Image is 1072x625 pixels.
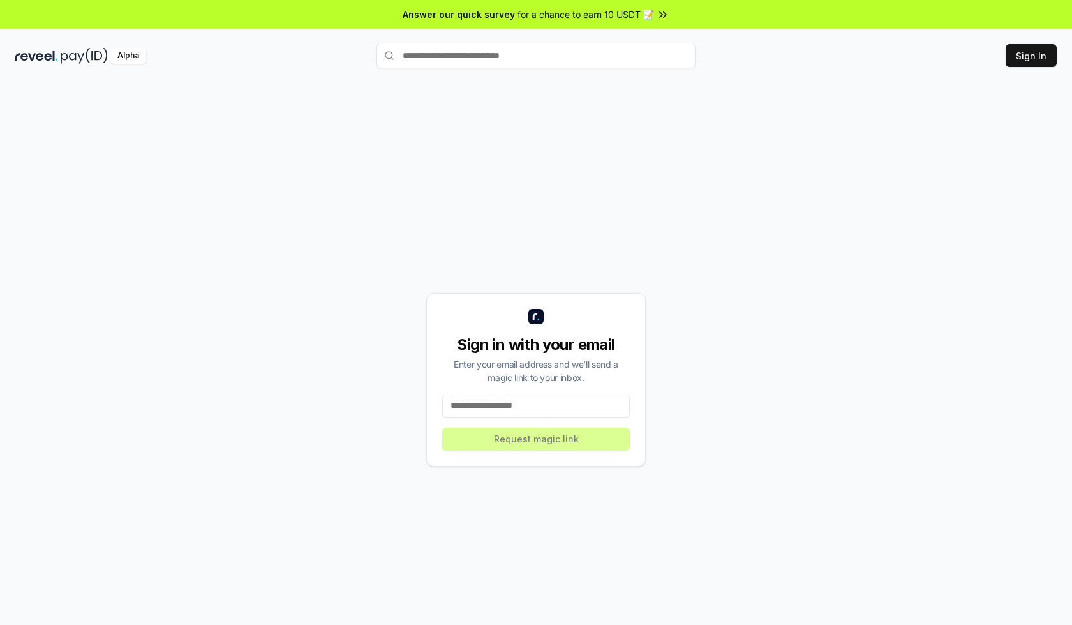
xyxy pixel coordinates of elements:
[15,48,58,64] img: reveel_dark
[517,8,654,21] span: for a chance to earn 10 USDT 📝
[442,358,630,384] div: Enter your email address and we’ll send a magic link to your inbox.
[1006,44,1057,67] button: Sign In
[110,48,146,64] div: Alpha
[403,8,515,21] span: Answer our quick survey
[61,48,108,64] img: pay_id
[442,335,630,355] div: Sign in with your email
[528,309,544,324] img: logo_small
